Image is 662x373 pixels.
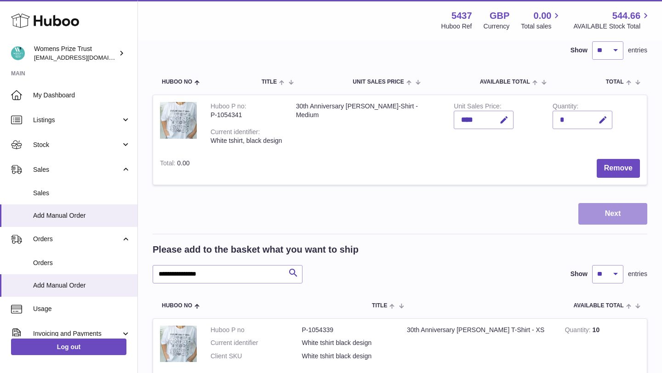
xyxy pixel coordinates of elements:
[573,22,651,31] span: AVAILABLE Stock Total
[565,326,593,336] strong: Quantity
[571,46,588,55] label: Show
[33,305,131,313] span: Usage
[177,159,189,167] span: 0.00
[484,22,510,31] div: Currency
[353,79,404,85] span: Unit Sales Price
[534,10,552,22] span: 0.00
[162,303,192,309] span: Huboo no
[574,303,624,309] span: AVAILABLE Total
[628,46,647,55] span: entries
[33,165,121,174] span: Sales
[612,10,640,22] span: 544.66
[160,102,197,139] img: 30th Anniversary Scarlett Curtis T-Shirt - Medium
[441,22,472,31] div: Huboo Ref
[558,319,647,373] td: 10
[211,111,282,119] div: P-1054341
[34,54,135,61] span: [EMAIL_ADDRESS][DOMAIN_NAME]
[33,116,121,124] span: Listings
[160,326,197,362] img: 30th Anniversary Scarlett Curtis T-Shirt - XS
[211,326,302,334] dt: Huboo P no
[211,136,282,145] div: White tshirt, black design
[33,329,121,338] span: Invoicing and Payments
[211,102,246,112] div: Huboo P no
[571,270,588,278] label: Show
[302,339,394,347] dd: White tshirt black design
[162,79,192,85] span: Huboo no
[451,10,472,22] strong: 5437
[578,203,647,225] button: Next
[160,159,177,169] label: Total
[34,45,117,62] div: Womens Prize Trust
[606,79,624,85] span: Total
[33,235,121,243] span: Orders
[597,159,640,178] button: Remove
[211,339,302,347] dt: Current identifier
[153,243,359,256] h2: Please add to the basket what you want to ship
[302,352,394,361] dd: White tshirt black design
[490,10,509,22] strong: GBP
[33,281,131,290] span: Add Manual Order
[211,352,302,361] dt: Client SKU
[33,189,131,198] span: Sales
[33,91,131,100] span: My Dashboard
[628,270,647,278] span: entries
[302,326,394,334] dd: P-1054339
[372,303,387,309] span: Title
[289,95,447,152] td: 30th Anniversary [PERSON_NAME]-Shirt - Medium
[33,211,131,220] span: Add Manual Order
[521,22,562,31] span: Total sales
[33,141,121,149] span: Stock
[262,79,277,85] span: Title
[553,102,578,112] label: Quantity
[11,339,126,355] a: Log out
[454,102,501,112] label: Unit Sales Price
[480,79,530,85] span: AVAILABLE Total
[521,10,562,31] a: 0.00 Total sales
[11,46,25,60] img: info@womensprizeforfiction.co.uk
[573,10,651,31] a: 544.66 AVAILABLE Stock Total
[400,319,558,373] td: 30th Anniversary [PERSON_NAME] T-Shirt - XS
[211,128,260,138] div: Current identifier
[33,259,131,267] span: Orders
